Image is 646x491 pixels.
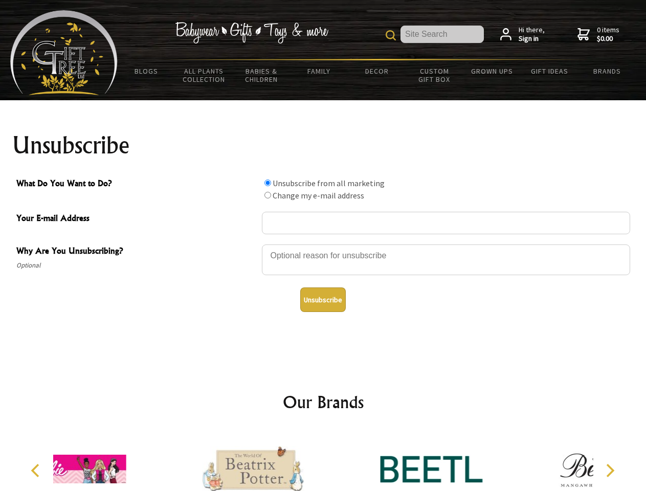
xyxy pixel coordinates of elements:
input: What Do You Want to Do? [264,192,271,198]
img: Babyware - Gifts - Toys and more... [10,10,118,95]
span: Your E-mail Address [16,212,257,227]
h2: Our Brands [20,390,626,414]
a: Gift Ideas [521,60,578,82]
img: product search [386,30,396,40]
a: 0 items$0.00 [577,26,619,43]
strong: Sign in [519,34,545,43]
button: Next [598,459,621,482]
span: Hi there, [519,26,545,43]
textarea: Why Are You Unsubscribing? [262,244,630,275]
label: Unsubscribe from all marketing [273,178,385,188]
strong: $0.00 [597,34,619,43]
button: Previous [26,459,48,482]
span: Why Are You Unsubscribing? [16,244,257,259]
a: Babies & Children [233,60,291,90]
a: Custom Gift Box [406,60,463,90]
img: Babywear - Gifts - Toys & more [175,22,328,43]
h1: Unsubscribe [12,133,634,158]
span: Optional [16,259,257,272]
input: Site Search [400,26,484,43]
a: Decor [348,60,406,82]
label: Change my e-mail address [273,190,364,200]
button: Unsubscribe [300,287,346,312]
span: 0 items [597,25,619,43]
input: What Do You Want to Do? [264,180,271,186]
input: Your E-mail Address [262,212,630,234]
a: Grown Ups [463,60,521,82]
a: Family [291,60,348,82]
a: Brands [578,60,636,82]
a: All Plants Collection [175,60,233,90]
span: What Do You Want to Do? [16,177,257,192]
a: Hi there,Sign in [500,26,545,43]
a: BLOGS [118,60,175,82]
